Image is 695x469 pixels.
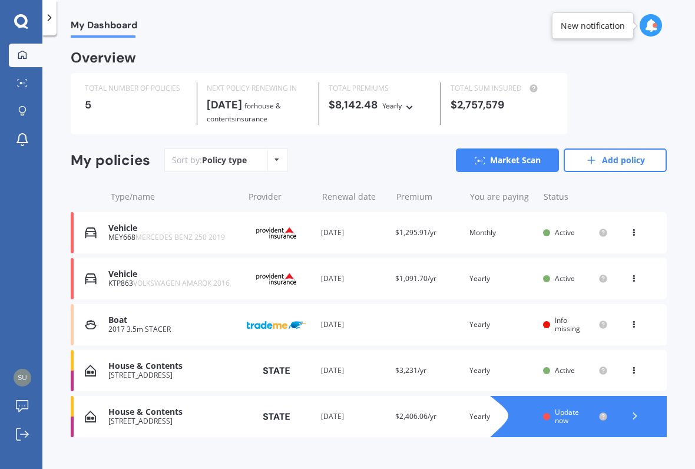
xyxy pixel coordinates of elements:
img: House & Contents [85,365,96,376]
div: [STREET_ADDRESS] [108,371,237,379]
span: Active [555,227,575,237]
div: Premium [396,191,461,203]
div: 5 [85,99,187,111]
div: Type/name [111,191,239,203]
div: $8,142.48 [329,99,431,112]
span: $1,295.91/yr [395,227,436,237]
span: Info missing [555,315,580,333]
div: Yearly [382,100,402,112]
div: New notification [561,20,625,32]
div: NEXT POLICY RENEWING IN [207,82,309,94]
div: 2017 3.5m STACER [108,325,237,333]
img: State [247,360,306,381]
div: TOTAL PREMIUMS [329,82,431,94]
div: [DATE] [321,227,386,239]
div: [STREET_ADDRESS] [108,417,237,425]
div: [DATE] [321,411,386,422]
b: [DATE] [207,98,242,112]
img: Boat [85,319,97,331]
img: Trade Me Insurance [247,313,306,336]
span: MERCEDES BENZ 250 2019 [135,232,225,242]
div: KTP863 [108,279,237,288]
img: Vehicle [85,273,97,285]
div: [DATE] [321,319,386,331]
div: Sort by: [172,154,247,166]
a: Add policy [564,148,667,172]
img: House & Contents [85,411,96,422]
div: Boat [108,315,237,325]
div: Status [544,191,608,203]
div: Provider [249,191,313,203]
div: TOTAL SUM INSURED [451,82,553,94]
img: Provident [247,267,306,290]
a: Market Scan [456,148,559,172]
span: $1,091.70/yr [395,273,436,283]
div: Overview [71,52,136,64]
img: State [247,406,306,427]
span: Active [555,365,575,375]
div: Monthly [469,227,534,239]
span: Active [555,273,575,283]
div: Yearly [469,319,534,331]
div: My policies [71,152,150,169]
div: House & Contents [108,361,237,371]
div: Vehicle [108,223,237,233]
span: My Dashboard [71,19,137,35]
div: Yearly [469,411,534,422]
div: Vehicle [108,269,237,279]
img: 8a99e2496d3e21dda05ac77e9ca5ed0c [14,369,31,387]
div: House & Contents [108,407,237,417]
div: [DATE] [321,273,386,285]
div: TOTAL NUMBER OF POLICIES [85,82,187,94]
span: $3,231/yr [395,365,426,375]
div: Yearly [469,273,534,285]
div: $2,757,579 [451,99,553,111]
div: Yearly [469,365,534,376]
div: [DATE] [321,365,386,376]
div: MEY668 [108,233,237,242]
span: Update now [555,407,579,425]
img: Provident [247,222,306,244]
div: Renewal date [322,191,386,203]
span: $2,406.06/yr [395,411,436,421]
span: VOLKSWAGEN AMAROK 2016 [133,278,230,288]
div: You are paying [470,191,534,203]
img: Vehicle [85,227,97,239]
div: Policy type [202,154,247,166]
